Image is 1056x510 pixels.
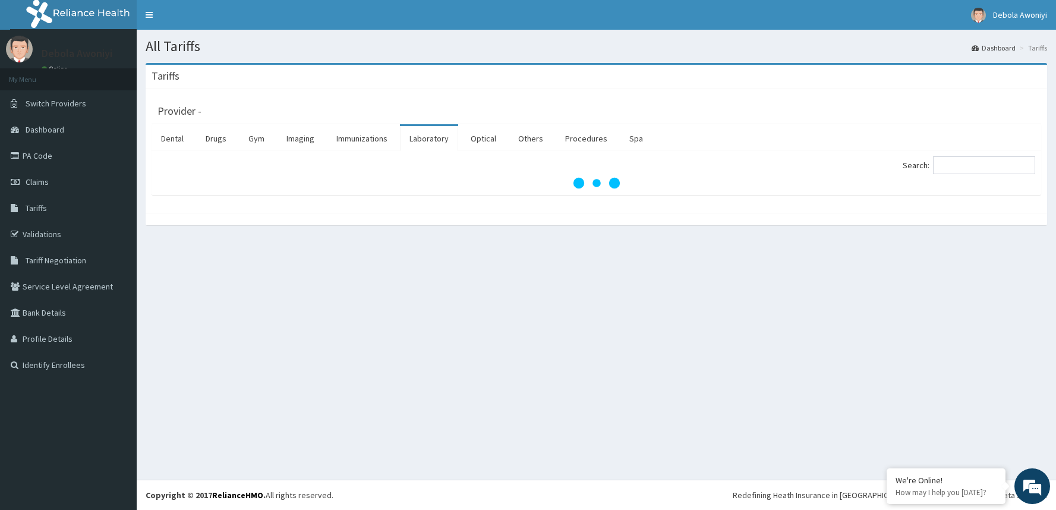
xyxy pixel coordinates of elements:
a: Drugs [196,126,236,151]
a: Immunizations [327,126,397,151]
strong: Copyright © 2017 . [146,490,266,500]
h3: Provider - [157,106,201,117]
input: Search: [933,156,1035,174]
span: Claims [26,177,49,187]
div: Redefining Heath Insurance in [GEOGRAPHIC_DATA] using Telemedicine and Data Science! [733,489,1047,501]
p: How may I help you today? [896,487,997,498]
span: Tariff Negotiation [26,255,86,266]
h1: All Tariffs [146,39,1047,54]
a: Laboratory [400,126,458,151]
label: Search: [903,156,1035,174]
footer: All rights reserved. [137,480,1056,510]
a: Others [509,126,553,151]
a: Spa [620,126,652,151]
svg: audio-loading [573,159,620,207]
span: Tariffs [26,203,47,213]
li: Tariffs [1017,43,1047,53]
span: Switch Providers [26,98,86,109]
div: We're Online! [896,475,997,486]
span: Debola Awoniyi [993,10,1047,20]
h3: Tariffs [152,71,179,81]
a: RelianceHMO [212,490,263,500]
a: Procedures [556,126,617,151]
a: Optical [461,126,506,151]
a: Online [42,65,70,73]
p: Debola Awoniyi [42,48,112,59]
a: Dashboard [972,43,1016,53]
img: User Image [6,36,33,62]
img: User Image [971,8,986,23]
a: Dental [152,126,193,151]
a: Gym [239,126,274,151]
a: Imaging [277,126,324,151]
span: Dashboard [26,124,64,135]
